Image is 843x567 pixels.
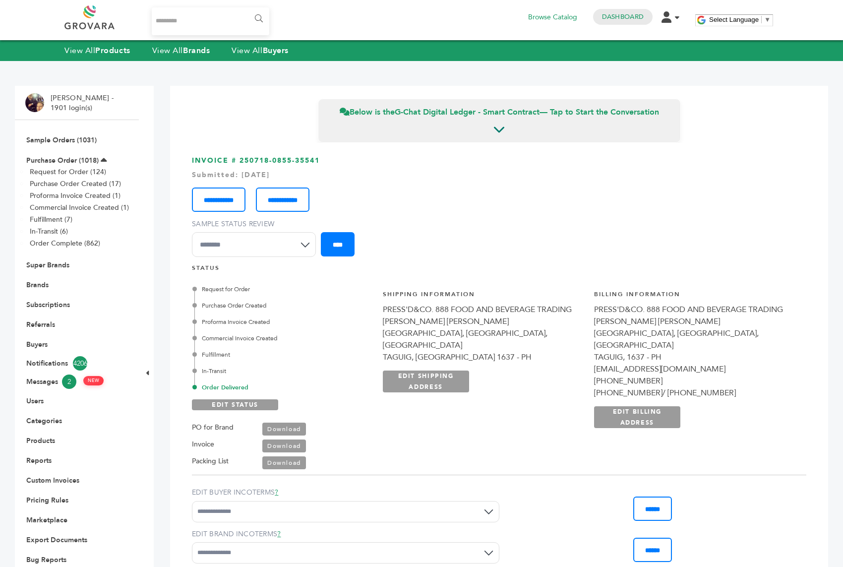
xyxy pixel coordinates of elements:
div: Fulfillment [194,350,372,359]
a: Referrals [26,320,55,329]
div: TAGUIG, 1637 - PH [594,351,795,363]
div: Proforma Invoice Created [194,317,372,326]
a: Messages2 NEW [26,375,127,389]
a: Commercial Invoice Created (1) [30,203,129,212]
strong: Products [95,45,130,56]
div: Commercial Invoice Created [194,334,372,343]
div: Purchase Order Created [194,301,372,310]
div: Request for Order [194,285,372,294]
h4: STATUS [192,264,806,277]
a: EDIT STATUS [192,399,278,410]
label: EDIT BRAND INCOTERMS [192,529,499,539]
li: [PERSON_NAME] - 1901 login(s) [51,93,116,113]
div: [GEOGRAPHIC_DATA], [GEOGRAPHIC_DATA],[GEOGRAPHIC_DATA] [383,327,584,351]
a: ? [275,488,278,497]
div: [EMAIL_ADDRESS][DOMAIN_NAME] [594,363,795,375]
a: EDIT SHIPPING ADDRESS [383,371,469,392]
strong: Buyers [263,45,289,56]
a: Reports [26,456,52,465]
a: Subscriptions [26,300,70,310]
div: TAGUIG, [GEOGRAPHIC_DATA] 1637 - PH [383,351,584,363]
a: Categories [26,416,62,426]
strong: Brands [183,45,210,56]
label: Invoice [192,439,214,450]
a: Proforma Invoice Created (1) [30,191,120,200]
a: View AllProducts [64,45,130,56]
span: NEW [83,376,104,385]
a: Sample Orders (1031) [26,135,97,145]
a: Request for Order (124) [30,167,106,177]
a: Browse Catalog [528,12,577,23]
div: In-Transit [194,367,372,376]
a: In-Transit (6) [30,227,68,236]
div: Order Delivered [194,383,372,392]
a: Pricing Rules [26,496,68,505]
span: Select Language [709,16,759,23]
a: Products [26,436,55,445]
a: Brands [26,280,49,290]
a: Purchase Order (1018) [26,156,99,165]
a: ? [277,529,281,539]
a: Buyers [26,340,48,349]
a: Bug Reports [26,555,66,565]
h4: Billing Information [594,290,795,304]
a: Download [262,440,306,452]
label: Packing List [192,455,229,467]
div: [PERSON_NAME] [PERSON_NAME] [594,315,795,327]
label: PO for Brand [192,422,234,434]
label: EDIT BUYER INCOTERMS [192,488,499,498]
label: Sample Status Review [192,219,321,229]
a: Marketplace [26,515,67,525]
a: View AllBrands [152,45,210,56]
h3: INVOICE # 250718-0855-35541 [192,156,806,264]
a: Download [262,456,306,469]
a: Notifications4206 [26,356,127,371]
div: [GEOGRAPHIC_DATA], [GEOGRAPHIC_DATA],[GEOGRAPHIC_DATA] [594,327,795,351]
span: Below is the — Tap to Start the Conversation [340,107,659,118]
div: [PHONE_NUMBER] [594,375,795,387]
a: View AllBuyers [232,45,289,56]
span: 4206 [73,356,87,371]
a: EDIT BILLING ADDRESS [594,406,680,428]
a: Order Complete (862) [30,239,100,248]
span: ​ [761,16,762,23]
a: Export Documents [26,535,87,545]
span: 2 [62,375,76,389]
a: Download [262,423,306,436]
div: PRESS'D&CO. 888 FOOD AND BEVERAGE TRADING [594,304,795,315]
h4: Shipping Information [383,290,584,304]
a: Dashboard [602,12,644,21]
span: ▼ [764,16,771,23]
input: Search... [152,7,269,35]
div: Submitted: [DATE] [192,170,806,180]
a: Super Brands [26,260,69,270]
strong: G-Chat Digital Ledger - Smart Contract [395,107,540,118]
a: Select Language​ [709,16,771,23]
a: Purchase Order Created (17) [30,179,121,189]
div: PRESS'D&CO. 888 FOOD AND BEVERAGE TRADING [383,304,584,315]
a: Users [26,396,44,406]
div: [PHONE_NUMBER]/ [PHONE_NUMBER] [594,387,795,399]
div: [PERSON_NAME] [PERSON_NAME] [383,315,584,327]
a: Custom Invoices [26,476,79,485]
a: Fulfillment (7) [30,215,72,224]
